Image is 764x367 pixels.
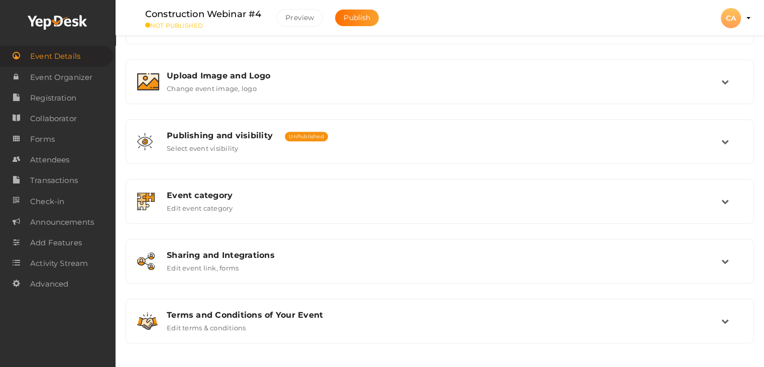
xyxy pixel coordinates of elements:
profile-pic: CA [721,14,741,23]
span: Publish [344,13,370,22]
span: Forms [30,129,55,149]
label: Select event visibility [167,140,239,152]
img: category.svg [137,193,155,210]
a: Event category Edit event category [131,205,748,214]
span: UnPublished [285,132,328,141]
div: Terms and Conditions of Your Event [167,310,721,320]
button: CA [718,8,744,29]
div: Event category [167,191,721,200]
span: Add Features [30,233,82,253]
button: Publish [335,10,379,26]
small: NOT PUBLISHED [145,22,261,29]
div: Sharing and Integrations [167,250,721,260]
img: handshake.svg [137,312,158,330]
span: Publishing and visibility [167,131,273,140]
span: Check-in [30,192,64,212]
img: sharing.svg [137,252,155,270]
a: Publishing and visibility UnPublished Select event visibility [131,145,748,154]
span: Advanced [30,274,68,294]
a: Sharing and Integrations Edit event link, forms [131,264,748,274]
button: Preview [276,9,323,27]
a: Upload Image and Logo Change event image, logo [131,85,748,95]
div: Upload Image and Logo [167,71,721,80]
label: Edit terms & conditions [167,320,246,332]
label: Change event image, logo [167,80,257,93]
div: CA [721,8,741,28]
img: shared-vision.svg [137,133,153,150]
span: Event Details [30,46,80,66]
a: Terms and Conditions of Your Event Edit terms & conditions [131,324,748,334]
label: Edit event category [167,200,233,212]
span: Attendees [30,150,69,170]
span: Activity Stream [30,253,88,273]
label: Edit event link, forms [167,260,239,272]
span: Announcements [30,212,94,232]
span: Event Organizer [30,67,92,87]
label: Construction Webinar #4 [145,7,261,22]
img: image.svg [137,73,159,90]
span: Collaborator [30,109,77,129]
span: Registration [30,88,76,108]
span: Transactions [30,170,78,191]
